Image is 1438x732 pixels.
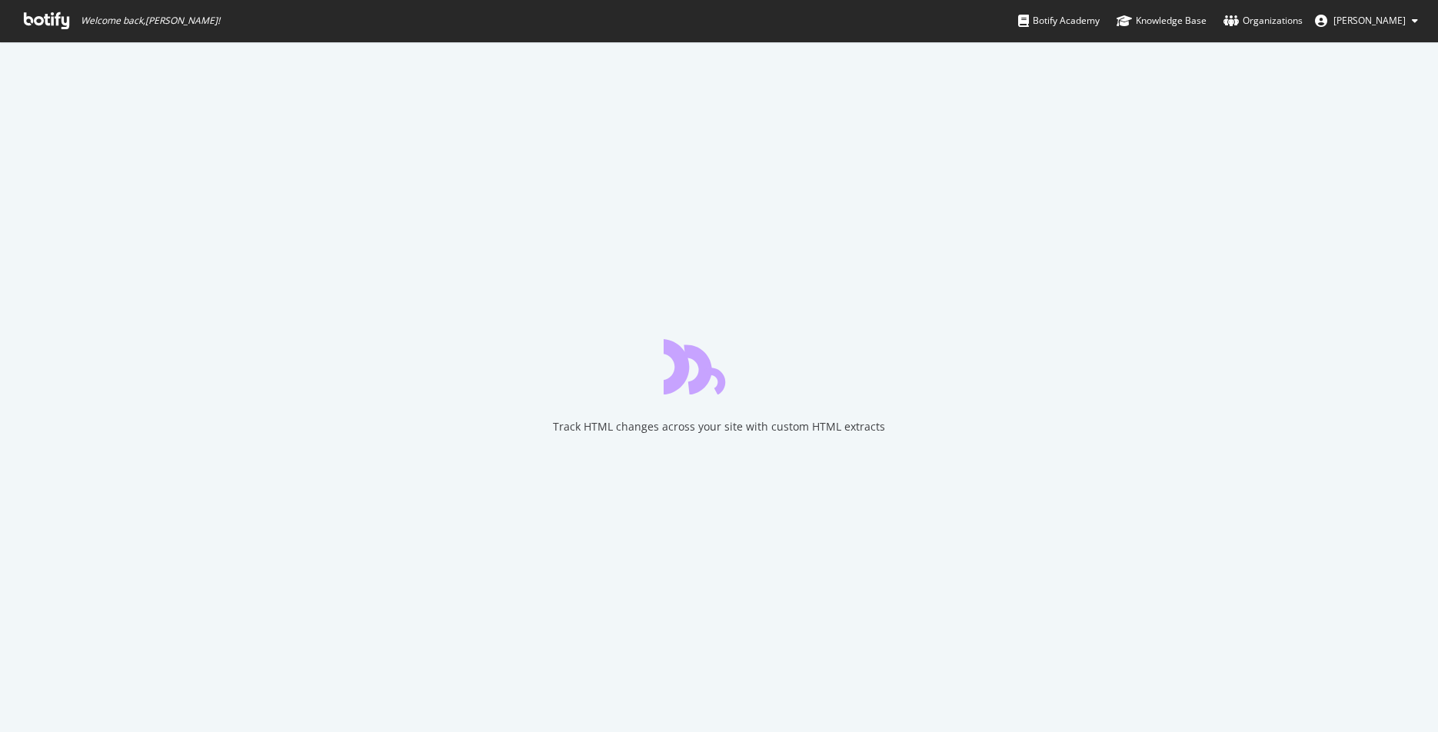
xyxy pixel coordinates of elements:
[81,15,220,27] span: Welcome back, [PERSON_NAME] !
[1117,13,1207,28] div: Knowledge Base
[553,419,885,434] div: Track HTML changes across your site with custom HTML extracts
[1303,8,1430,33] button: [PERSON_NAME]
[664,339,774,394] div: animation
[1018,13,1100,28] div: Botify Academy
[1333,14,1406,27] span: Monika Kulkarni
[1223,13,1303,28] div: Organizations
